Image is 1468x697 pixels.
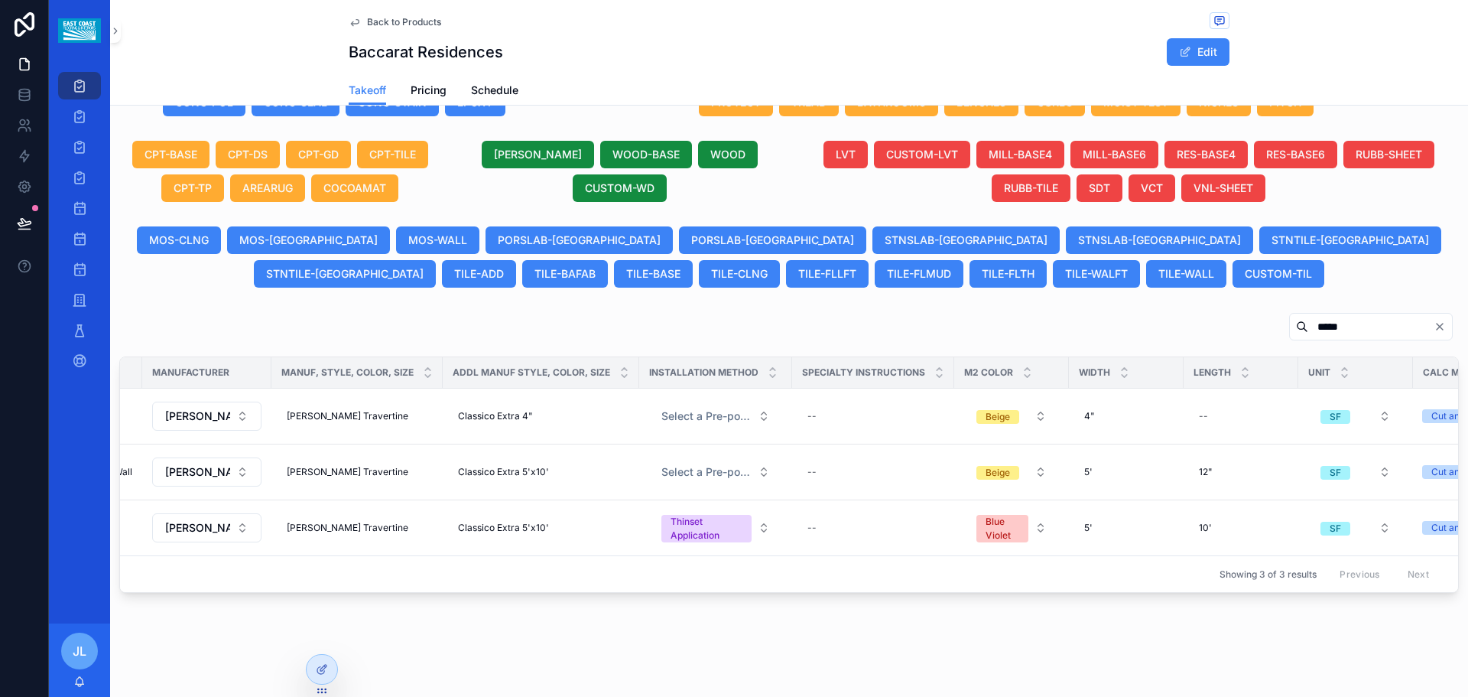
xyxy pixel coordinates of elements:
[801,460,945,484] a: --
[1158,266,1214,282] span: TILE-WALL
[349,41,503,63] h1: Baccarat Residences
[165,409,230,424] span: [PERSON_NAME]
[1084,410,1095,422] span: 4"
[710,147,745,162] span: WOOD
[1078,404,1174,428] a: 4"
[452,516,630,540] a: Classico Extra 5'x10'
[1266,147,1325,162] span: RES-BASE6
[1199,522,1212,534] span: 10'
[649,366,758,379] span: Installation Method
[298,147,339,162] span: CPT-GD
[216,141,280,168] button: CPT-DS
[648,402,783,431] a: Select Button
[698,141,758,168] button: WOOD
[152,513,261,542] button: Select Button
[1077,174,1122,202] button: SDT
[145,147,197,162] span: CPT-BASE
[649,507,782,549] button: Select Button
[254,260,436,288] button: STNTILE-[GEOGRAPHIC_DATA]
[1194,181,1253,196] span: VNL-SHEET
[458,466,549,478] span: Classico Extra 5'x10'
[486,226,673,254] button: PORSLAB-[GEOGRAPHIC_DATA]
[1434,321,1452,333] button: Clear
[1259,226,1441,254] button: STNTILE-[GEOGRAPHIC_DATA]
[453,366,610,379] span: Addl Manuf Style, Color, Size
[1307,402,1404,431] a: Select Button
[498,233,661,248] span: PORSLAB-[GEOGRAPHIC_DATA]
[885,233,1047,248] span: STNSLAB-[GEOGRAPHIC_DATA]
[151,401,262,432] a: Select Button
[1066,226,1253,254] button: STNSLAB-[GEOGRAPHIC_DATA]
[161,174,224,202] button: CPT-TP
[986,515,1019,542] div: Blue Violet
[281,460,434,484] a: [PERSON_NAME] Travertine
[614,260,693,288] button: TILE-BASE
[522,260,608,288] button: TILE-BAFAB
[1194,366,1231,379] span: Length
[281,516,434,540] a: [PERSON_NAME] Travertine
[408,233,467,248] span: MOS-WALL
[963,458,1060,487] a: Select Button
[786,260,869,288] button: TILE-FLLFT
[1308,366,1330,379] span: Unit
[266,266,424,282] span: STNTILE-[GEOGRAPHIC_DATA]
[137,226,221,254] button: MOS-CLNG
[286,141,351,168] button: CPT-GD
[1307,513,1404,542] a: Select Button
[165,520,230,536] span: [PERSON_NAME]
[242,181,293,196] span: AREARUG
[1089,181,1110,196] span: SDT
[872,226,1060,254] button: STNSLAB-[GEOGRAPHIC_DATA]
[454,266,504,282] span: TILE-ADD
[699,260,780,288] button: TILE-CLNG
[649,402,782,430] button: Select Button
[986,410,1010,424] div: Beige
[964,458,1059,486] button: Select Button
[287,522,408,534] span: [PERSON_NAME] Travertine
[349,16,441,28] a: Back to Products
[648,506,783,549] a: Select Button
[992,174,1070,202] button: RUBB-TILE
[482,141,594,168] button: [PERSON_NAME]
[661,464,752,480] span: Select a Pre-populated Installation Method
[964,366,1013,379] span: M2 Color
[585,181,654,196] span: CUSTOM-WD
[58,18,100,43] img: App logo
[471,83,518,98] span: Schedule
[801,516,945,540] a: --
[875,260,963,288] button: TILE-FLMUD
[626,266,680,282] span: TILE-BASE
[152,402,261,431] button: Select Button
[1245,266,1312,282] span: CUSTOM-TIL
[679,226,866,254] button: PORSLAB-[GEOGRAPHIC_DATA]
[964,402,1059,430] button: Select Button
[1308,514,1403,542] button: Select Button
[1177,147,1236,162] span: RES-BASE4
[230,174,305,202] button: AREARUG
[1141,181,1163,196] span: VCT
[357,141,428,168] button: CPT-TILE
[367,16,441,28] span: Back to Products
[1181,174,1265,202] button: VNL-SHEET
[1308,402,1403,430] button: Select Button
[986,466,1010,480] div: Beige
[1193,460,1289,484] a: 12"
[1083,147,1146,162] span: MILL-BASE6
[227,226,390,254] button: MOS-[GEOGRAPHIC_DATA]
[1330,522,1341,536] div: SF
[174,181,212,196] span: CPT-TP
[228,147,268,162] span: CPT-DS
[349,77,386,106] a: Takeoff
[1065,266,1128,282] span: TILE-WALFT
[874,141,970,168] button: CUSTOM-LVT
[969,260,1047,288] button: TILE-FLTH
[807,522,817,534] div: --
[152,458,261,487] button: Select Button
[823,141,868,168] button: LVT
[1193,516,1289,540] a: 10'
[798,266,856,282] span: TILE-FLLFT
[287,410,408,422] span: [PERSON_NAME] Travertine
[458,522,549,534] span: Classico Extra 5'x10'
[886,147,958,162] span: CUSTOM-LVT
[323,181,386,196] span: COCOAMAT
